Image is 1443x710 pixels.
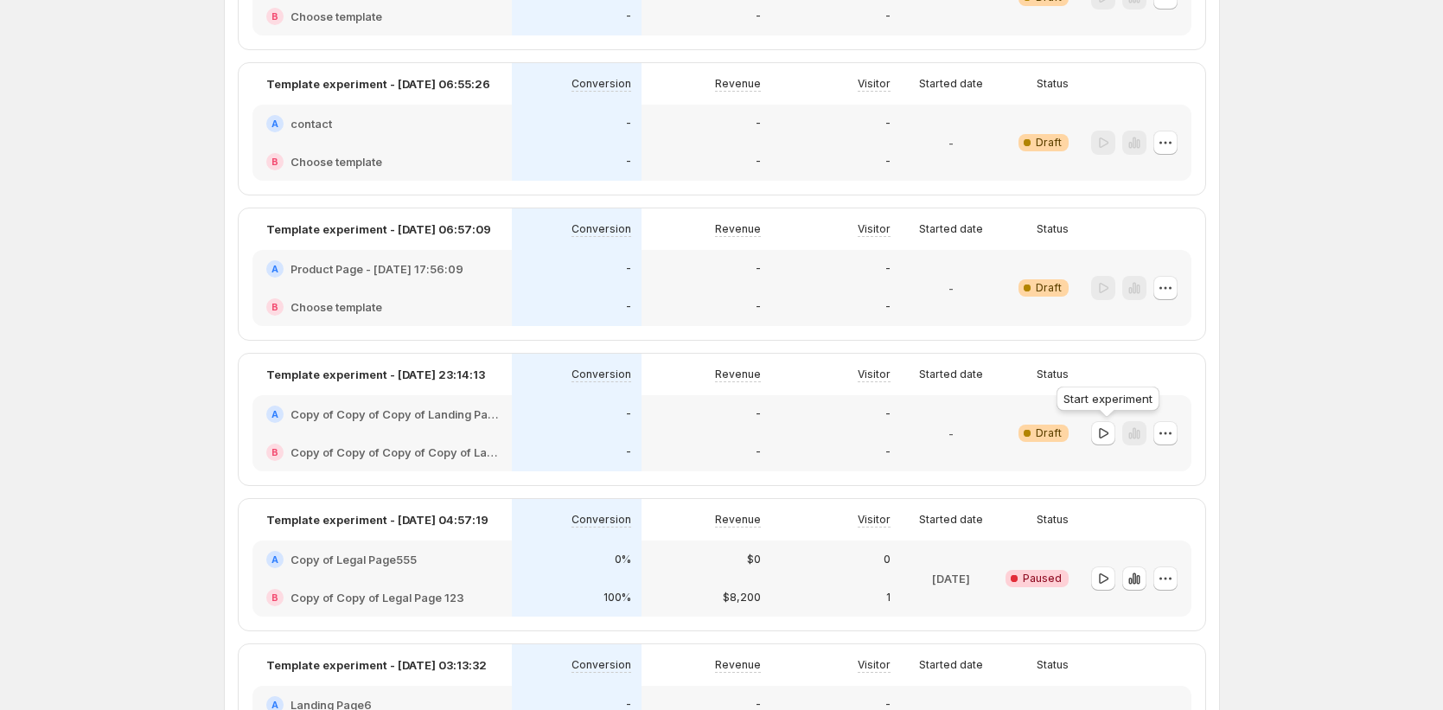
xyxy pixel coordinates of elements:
[291,589,464,606] h2: Copy of Copy of Legal Page 123
[571,513,631,527] p: Conversion
[858,368,891,381] p: Visitor
[885,262,891,276] p: -
[715,658,761,672] p: Revenue
[291,406,498,423] h2: Copy of Copy of Copy of Landing Page2
[756,10,761,23] p: -
[271,118,278,129] h2: A
[756,262,761,276] p: -
[756,445,761,459] p: -
[948,425,954,442] p: -
[858,77,891,91] p: Visitor
[571,77,631,91] p: Conversion
[756,155,761,169] p: -
[271,592,278,603] h2: B
[271,447,278,457] h2: B
[858,513,891,527] p: Visitor
[626,10,631,23] p: -
[756,407,761,421] p: -
[291,8,382,25] h2: Choose template
[723,591,761,604] p: $8,200
[266,366,485,383] p: Template experiment - [DATE] 23:14:13
[271,700,278,710] h2: A
[884,553,891,566] p: 0
[715,513,761,527] p: Revenue
[271,409,278,419] h2: A
[271,302,278,312] h2: B
[626,262,631,276] p: -
[919,368,983,381] p: Started date
[858,222,891,236] p: Visitor
[1037,77,1069,91] p: Status
[571,368,631,381] p: Conversion
[919,77,983,91] p: Started date
[715,368,761,381] p: Revenue
[858,658,891,672] p: Visitor
[1037,222,1069,236] p: Status
[919,222,983,236] p: Started date
[948,279,954,297] p: -
[626,117,631,131] p: -
[756,117,761,131] p: -
[1036,136,1062,150] span: Draft
[291,115,332,132] h2: contact
[266,75,490,93] p: Template experiment - [DATE] 06:55:26
[1036,426,1062,440] span: Draft
[1023,572,1062,585] span: Paused
[291,551,417,568] h2: Copy of Legal Page555
[886,591,891,604] p: 1
[919,658,983,672] p: Started date
[885,445,891,459] p: -
[1036,281,1062,295] span: Draft
[747,553,761,566] p: $0
[271,157,278,167] h2: B
[948,134,954,151] p: -
[756,300,761,314] p: -
[885,300,891,314] p: -
[885,117,891,131] p: -
[626,407,631,421] p: -
[885,155,891,169] p: -
[885,407,891,421] p: -
[715,77,761,91] p: Revenue
[266,511,488,528] p: Template experiment - [DATE] 04:57:19
[932,570,970,587] p: [DATE]
[1037,368,1069,381] p: Status
[271,554,278,565] h2: A
[626,300,631,314] p: -
[291,444,498,461] h2: Copy of Copy of Copy of Copy of Landing Page2
[1037,513,1069,527] p: Status
[1037,658,1069,672] p: Status
[291,298,382,316] h2: Choose template
[571,658,631,672] p: Conversion
[626,445,631,459] p: -
[885,10,891,23] p: -
[266,656,487,674] p: Template experiment - [DATE] 03:13:32
[271,11,278,22] h2: B
[919,513,983,527] p: Started date
[291,260,463,278] h2: Product Page - [DATE] 17:56:09
[603,591,631,604] p: 100%
[571,222,631,236] p: Conversion
[266,221,491,238] p: Template experiment - [DATE] 06:57:09
[291,153,382,170] h2: Choose template
[615,553,631,566] p: 0%
[715,222,761,236] p: Revenue
[271,264,278,274] h2: A
[626,155,631,169] p: -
